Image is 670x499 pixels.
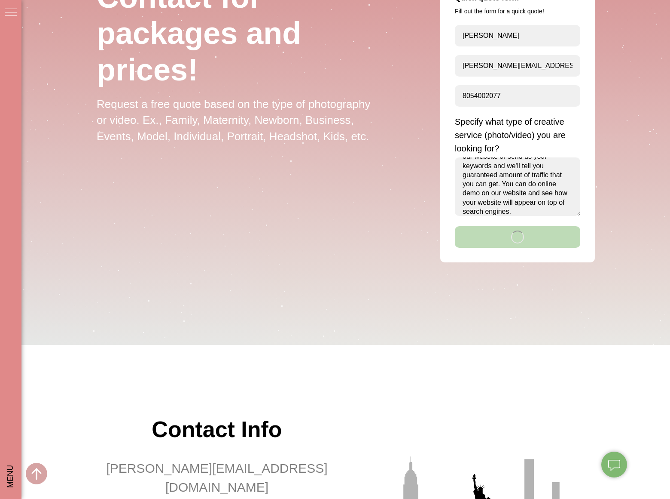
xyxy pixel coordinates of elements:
input: Name [455,25,580,46]
div: Contact Info [97,416,337,444]
div: Request a free quote based on the type of photography or video. Ex., Family, Maternity, Newborn, ... [97,96,380,145]
div: MENU [5,466,17,488]
div: Fill out the form for a quick quote! [455,7,580,16]
button: Send [455,226,580,248]
input: E-mail [455,55,580,77]
div: Specify what type of creative service (photo/video) you are looking for? [455,115,580,157]
input: Phone [455,85,580,107]
div: [PERSON_NAME][EMAIL_ADDRESS][DOMAIN_NAME] [97,459,337,496]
